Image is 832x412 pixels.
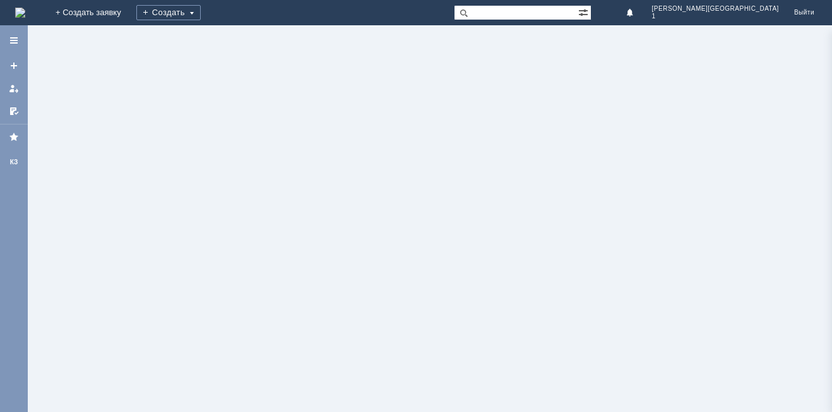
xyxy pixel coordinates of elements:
[4,56,24,76] a: Создать заявку
[652,13,779,20] span: 1
[4,101,24,121] a: Мои согласования
[4,78,24,99] a: Мои заявки
[4,157,24,167] div: КЗ
[578,6,591,18] span: Расширенный поиск
[15,8,25,18] a: Перейти на домашнюю страницу
[652,5,779,13] span: [PERSON_NAME][GEOGRAPHIC_DATA]
[136,5,201,20] div: Создать
[15,8,25,18] img: logo
[4,152,24,173] a: КЗ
